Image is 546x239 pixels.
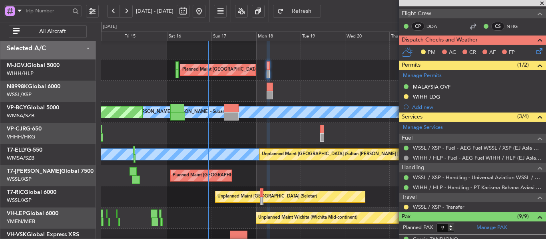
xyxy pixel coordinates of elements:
[9,25,87,38] button: All Aircraft
[167,32,211,41] div: Sat 16
[402,163,424,172] span: Handling
[403,124,443,132] a: Manage Services
[413,203,464,210] a: WSSL / XSP - Transfer
[21,29,84,34] span: All Aircraft
[412,104,542,111] div: Add new
[7,91,32,98] a: WSSL/XSP
[7,70,34,77] a: WIHH/HLP
[7,176,32,183] a: WSSL/XSP
[517,112,529,120] span: (3/4)
[7,218,35,225] a: YMEN/MEB
[413,174,542,181] a: WSSL / XSP - Handling - Universal Aviation WSSL / XSP
[7,126,42,132] a: VP-CJRG-650
[402,134,412,143] span: Fuel
[7,168,61,174] span: T7-[PERSON_NAME]
[403,224,433,232] label: Planned PAX
[7,211,26,216] span: VH-LEP
[517,61,529,69] span: (1/2)
[7,211,58,216] a: VH-LEPGlobal 6000
[413,144,542,151] a: WSSL / XSP - Fuel - AEG Fuel WSSL / XSP (EJ Asia Only)
[489,49,496,57] span: AF
[402,61,420,70] span: Permits
[7,84,60,89] a: N8998KGlobal 6000
[449,49,456,57] span: AC
[7,105,27,111] span: VP-BCY
[413,184,542,191] a: WIHH / HLP - Handling - PT Karisma Bahana Aviasi WIHH / HLP
[262,148,454,160] div: Unplanned Maint [GEOGRAPHIC_DATA] (Sultan [PERSON_NAME] [PERSON_NAME] - Subang)
[173,170,267,182] div: Planned Maint [GEOGRAPHIC_DATA] (Seletar)
[403,72,442,80] a: Manage Permits
[7,190,24,195] span: T7-RIC
[217,191,317,203] div: Unplanned Maint [GEOGRAPHIC_DATA] (Seletar)
[7,147,42,153] a: T7-ELLYG-550
[103,24,117,30] div: [DATE]
[7,147,27,153] span: T7-ELLY
[7,232,79,237] a: VH-VSKGlobal Express XRS
[136,8,173,15] span: [DATE] - [DATE]
[413,93,440,100] div: WIHH LDG
[7,154,34,162] a: WMSA/SZB
[301,32,345,41] div: Tue 19
[517,212,529,221] span: (9/9)
[402,113,422,122] span: Services
[258,212,357,224] div: Unplanned Maint Wichita (Wichita Mid-continent)
[256,32,301,41] div: Mon 18
[123,32,167,41] div: Fri 15
[7,168,94,174] a: T7-[PERSON_NAME]Global 7500
[428,49,436,57] span: PM
[7,63,27,68] span: M-JGVJ
[413,154,542,161] a: WIHH / HLP - Fuel - AEG Fuel WIHH / HLP (EJ Asia Only)
[469,49,476,57] span: CR
[7,63,60,68] a: M-JGVJGlobal 5000
[402,193,416,202] span: Travel
[211,32,256,41] div: Sun 17
[7,105,59,111] a: VP-BCYGlobal 5000
[411,22,424,31] div: CP
[7,112,34,119] a: WMSA/SZB
[7,190,56,195] a: T7-RICGlobal 6000
[509,49,515,57] span: FP
[182,64,276,76] div: Planned Maint [GEOGRAPHIC_DATA] (Seletar)
[273,5,321,18] button: Refresh
[345,32,389,41] div: Wed 20
[7,133,35,140] a: VHHH/HKG
[402,9,431,18] span: Flight Crew
[402,36,478,45] span: Dispatch Checks and Weather
[25,5,70,17] input: Trip Number
[426,23,444,30] a: DDA
[506,23,524,30] a: NHG
[7,126,26,132] span: VP-CJR
[7,232,27,237] span: VH-VSK
[476,224,507,232] a: Manage PAX
[413,83,450,90] div: MALAYSIA OVF
[389,32,434,41] div: Thu 21
[7,84,28,89] span: N8998K
[491,22,504,31] div: CS
[7,197,32,204] a: WSSL/XSP
[285,8,318,14] span: Refresh
[402,212,410,221] span: Pax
